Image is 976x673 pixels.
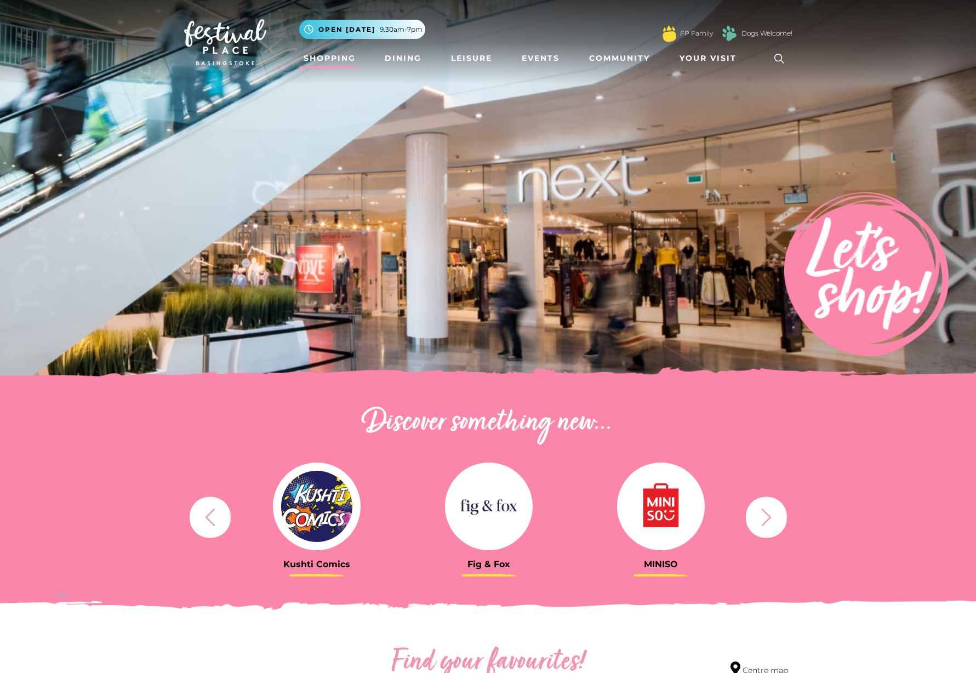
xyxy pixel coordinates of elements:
a: MINISO [583,463,739,569]
a: Kushti Comics [239,463,395,569]
a: Your Visit [675,48,746,69]
span: Your Visit [680,53,737,64]
a: Leisure [447,48,496,69]
a: FP Family [680,28,713,38]
img: Festival Place Logo [184,19,266,65]
a: Dining [380,48,426,69]
a: Community [585,48,654,69]
span: 9.30am-7pm [380,25,423,35]
a: Dogs Welcome! [741,28,792,38]
h3: MINISO [583,559,739,569]
span: Open [DATE] [318,25,375,35]
a: Shopping [299,48,360,69]
h2: Discover something new... [184,406,792,441]
a: Events [517,48,564,69]
a: Fig & Fox [411,463,567,569]
h3: Fig & Fox [411,559,567,569]
h3: Kushti Comics [239,559,395,569]
button: Open [DATE] 9.30am-7pm [299,20,425,39]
